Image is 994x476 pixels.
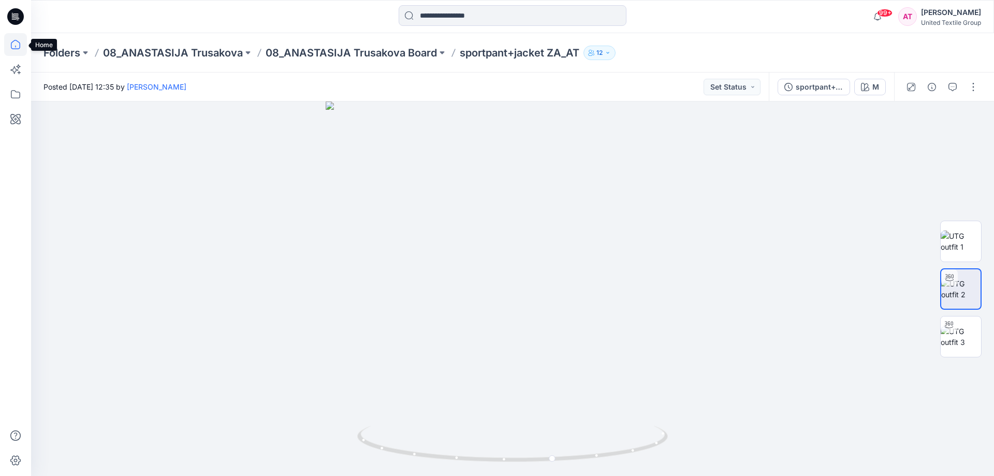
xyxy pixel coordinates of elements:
[921,6,981,19] div: [PERSON_NAME]
[583,46,616,60] button: 12
[877,9,893,17] span: 99+
[266,46,437,60] a: 08_ANASTASIJA Trusakova Board
[941,230,981,252] img: UTG outfit 1
[103,46,243,60] a: 08_ANASTASIJA Trusakova
[898,7,917,26] div: AT
[778,79,850,95] button: sportpant+jacket ZA_AT
[43,81,186,92] span: Posted [DATE] 12:35 by
[941,326,981,348] img: UTG outfit 3
[921,19,981,26] div: United Textile Group
[854,79,886,95] button: M
[460,46,579,60] p: sportpant+jacket ZA_AT
[43,46,80,60] a: Folders
[941,278,981,300] img: UTG outfit 2
[924,79,940,95] button: Details
[872,81,879,93] div: M
[596,47,603,59] p: 12
[796,81,843,93] div: sportpant+jacket ZA_AT
[127,82,186,91] a: [PERSON_NAME]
